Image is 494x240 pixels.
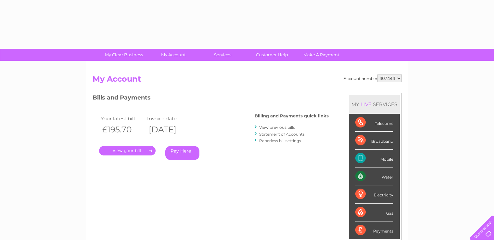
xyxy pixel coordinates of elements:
[355,114,393,132] div: Telecoms
[196,49,249,61] a: Services
[245,49,299,61] a: Customer Help
[355,221,393,239] div: Payments
[146,114,192,123] td: Invoice date
[349,95,400,113] div: MY SERVICES
[295,49,348,61] a: Make A Payment
[355,185,393,203] div: Electricity
[259,132,305,137] a: Statement of Accounts
[99,123,146,136] th: £195.70
[99,146,156,155] a: .
[355,167,393,185] div: Water
[259,138,301,143] a: Paperless bill settings
[165,146,199,160] a: Pay Here
[355,132,393,150] div: Broadband
[255,113,329,118] h4: Billing and Payments quick links
[355,204,393,221] div: Gas
[259,125,295,130] a: View previous bills
[146,123,192,136] th: [DATE]
[355,150,393,167] div: Mobile
[99,114,146,123] td: Your latest bill
[359,101,373,107] div: LIVE
[97,49,151,61] a: My Clear Business
[344,74,402,82] div: Account number
[93,93,329,104] h3: Bills and Payments
[93,74,402,87] h2: My Account
[146,49,200,61] a: My Account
